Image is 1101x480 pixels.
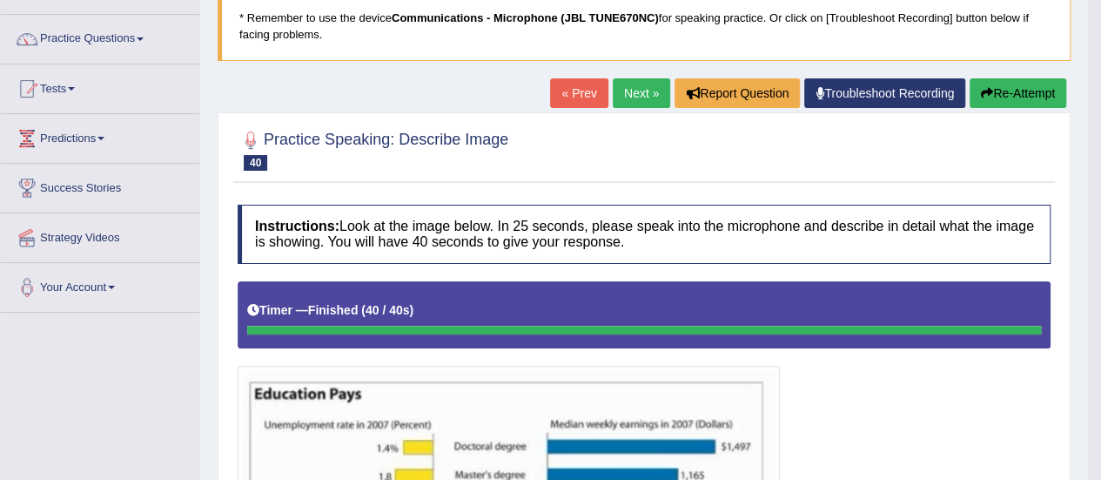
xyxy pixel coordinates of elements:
[1,263,199,307] a: Your Account
[247,304,413,317] h5: Timer —
[1,114,199,158] a: Predictions
[308,303,359,317] b: Finished
[675,78,800,108] button: Report Question
[238,127,508,171] h2: Practice Speaking: Describe Image
[1,15,199,58] a: Practice Questions
[550,78,608,108] a: « Prev
[1,64,199,108] a: Tests
[1,213,199,257] a: Strategy Videos
[804,78,965,108] a: Troubleshoot Recording
[1,164,199,207] a: Success Stories
[366,303,410,317] b: 40 / 40s
[410,303,414,317] b: )
[244,155,267,171] span: 40
[970,78,1066,108] button: Re-Attempt
[613,78,670,108] a: Next »
[361,303,366,317] b: (
[392,11,659,24] b: Communications - Microphone (JBL TUNE670NC)
[238,205,1051,263] h4: Look at the image below. In 25 seconds, please speak into the microphone and describe in detail w...
[255,219,339,233] b: Instructions:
